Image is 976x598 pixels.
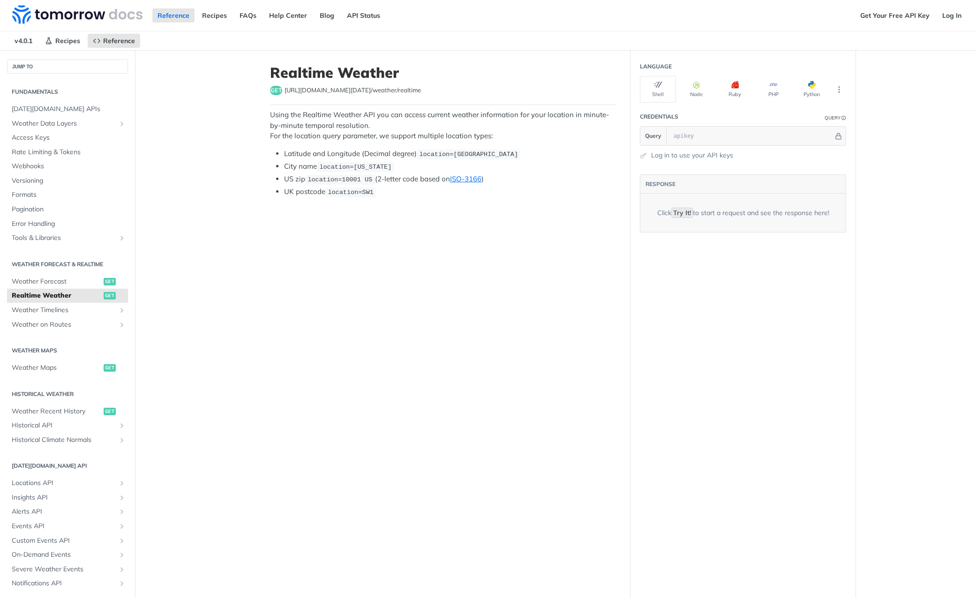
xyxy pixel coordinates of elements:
[7,275,128,289] a: Weather Forecastget
[7,260,128,269] h2: Weather Forecast & realtime
[325,187,376,197] code: location=SW1
[152,8,195,22] a: Reference
[7,117,128,131] a: Weather Data LayersShow subpages for Weather Data Layers
[825,114,846,121] div: QueryInformation
[317,162,394,172] code: location=[US_STATE]
[640,127,667,145] button: Query
[118,436,126,444] button: Show subpages for Historical Climate Normals
[7,318,128,332] a: Weather on RoutesShow subpages for Weather on Routes
[645,132,661,140] span: Query
[270,64,616,81] h1: Realtime Weather
[7,102,128,116] a: [DATE][DOMAIN_NAME] APIs
[104,292,116,299] span: get
[7,159,128,173] a: Webhooks
[12,119,116,128] span: Weather Data Layers
[12,550,116,560] span: On-Demand Events
[7,174,128,188] a: Versioning
[12,233,116,243] span: Tools & Libraries
[7,202,128,217] a: Pagination
[12,5,143,24] img: Tomorrow.io Weather API Docs
[417,149,520,159] code: location=[GEOGRAPHIC_DATA]
[640,112,678,121] div: Credentials
[12,306,116,315] span: Weather Timelines
[55,37,80,45] span: Recipes
[7,433,128,447] a: Historical Climate NormalsShow subpages for Historical Climate Normals
[12,162,126,171] span: Webhooks
[12,320,116,329] span: Weather on Routes
[12,277,101,286] span: Weather Forecast
[832,82,846,97] button: More Languages
[118,551,126,559] button: Show subpages for On-Demand Events
[7,491,128,505] a: Insights APIShow subpages for Insights API
[7,404,128,419] a: Weather Recent Historyget
[118,508,126,516] button: Show subpages for Alerts API
[12,176,126,186] span: Versioning
[657,208,829,218] div: Click to start a request and see the response here!
[12,493,116,502] span: Insights API
[7,231,128,245] a: Tools & LibrariesShow subpages for Tools & Libraries
[7,562,128,576] a: Severe Weather EventsShow subpages for Severe Weather Events
[7,462,128,470] h2: [DATE][DOMAIN_NAME] API
[118,234,126,242] button: Show subpages for Tools & Libraries
[12,507,116,516] span: Alerts API
[7,476,128,490] a: Locations APIShow subpages for Locations API
[841,116,846,120] i: Information
[284,174,616,185] li: US zip (2-letter code based on )
[12,148,126,157] span: Rate Limiting & Tokens
[671,208,693,218] code: Try It!
[7,534,128,548] a: Custom Events APIShow subpages for Custom Events API
[669,127,833,145] input: apikey
[9,34,38,48] span: v4.0.1
[118,537,126,545] button: Show subpages for Custom Events API
[104,364,116,372] span: get
[234,8,262,22] a: FAQs
[7,390,128,398] h2: Historical Weather
[12,579,116,588] span: Notifications API
[7,505,128,519] a: Alerts APIShow subpages for Alerts API
[12,421,116,430] span: Historical API
[12,363,101,373] span: Weather Maps
[12,105,126,114] span: [DATE][DOMAIN_NAME] APIs
[12,190,126,200] span: Formats
[7,361,128,375] a: Weather Mapsget
[7,88,128,96] h2: Fundamentals
[104,278,116,285] span: get
[118,422,126,429] button: Show subpages for Historical API
[12,407,101,416] span: Weather Recent History
[12,565,116,574] span: Severe Weather Events
[12,133,126,142] span: Access Keys
[284,187,616,197] li: UK postcode
[937,8,967,22] a: Log In
[270,110,616,142] p: Using the Realtime Weather API you can access current weather information for your location in mi...
[284,161,616,172] li: City name
[825,114,841,121] div: Query
[7,188,128,202] a: Formats
[835,85,843,94] svg: More ellipsis
[651,150,733,160] a: Log in to use your API keys
[118,494,126,501] button: Show subpages for Insights API
[7,519,128,533] a: Events APIShow subpages for Events API
[678,76,714,103] button: Node
[450,174,481,183] a: ISO-3166
[12,435,116,445] span: Historical Climate Normals
[794,76,830,103] button: Python
[7,346,128,355] h2: Weather Maps
[7,145,128,159] a: Rate Limiting & Tokens
[7,60,128,74] button: JUMP TO
[285,86,421,95] span: https://api.tomorrow.io/v4/weather/realtime
[12,478,116,488] span: Locations API
[270,86,282,95] span: get
[7,131,128,145] a: Access Keys
[7,217,128,231] a: Error Handling
[645,179,676,189] button: RESPONSE
[118,523,126,530] button: Show subpages for Events API
[118,306,126,314] button: Show subpages for Weather Timelines
[12,536,116,546] span: Custom Events API
[7,548,128,562] a: On-Demand EventsShow subpages for On-Demand Events
[118,479,126,487] button: Show subpages for Locations API
[118,580,126,587] button: Show subpages for Notifications API
[12,219,126,229] span: Error Handling
[7,419,128,433] a: Historical APIShow subpages for Historical API
[88,34,140,48] a: Reference
[264,8,312,22] a: Help Center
